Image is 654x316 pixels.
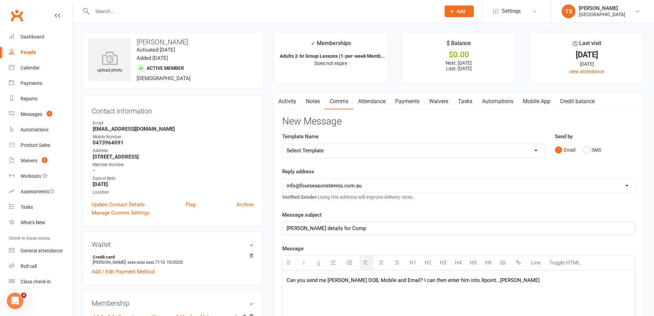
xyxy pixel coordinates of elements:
[9,138,72,153] a: Product Sales
[21,204,33,210] div: Tasks
[282,167,314,176] label: Reply address
[93,162,254,168] div: Member Number
[287,224,631,232] p: [PERSON_NAME] details for Comp
[9,76,72,91] a: Payments
[92,105,254,115] h3: Contact information
[92,209,150,217] a: Manage Comms Settings
[21,158,37,163] div: Waivers
[21,293,26,298] span: 4
[282,194,318,200] strong: Verified Sender:
[445,6,474,17] button: Add
[42,157,47,163] span: 1
[512,256,526,270] button: Insert link
[9,29,72,45] a: Dashboard
[21,248,62,253] div: General attendance
[282,132,319,141] label: Template Name
[536,60,638,68] div: [DATE]
[21,111,42,117] div: Messages
[93,167,254,174] strong: -
[93,254,250,260] strong: Credit card
[21,50,36,55] div: People
[282,244,303,253] label: Message
[92,253,254,266] li: [PERSON_NAME]
[301,94,325,109] a: Notes
[92,268,154,276] a: Add / Edit Payment Method
[390,94,424,109] a: Payments
[311,39,351,52] div: Memberships
[88,51,131,74] div: upload photo
[447,39,471,51] div: $ Balance
[186,200,195,209] a: Flag
[477,94,518,109] a: Automations
[311,40,315,47] i: ✓
[282,211,322,219] label: Message subject
[88,38,257,46] h3: [PERSON_NAME]
[391,256,404,270] button: Align text right
[8,7,25,24] a: Clubworx
[21,173,41,179] div: Workouts
[167,260,183,265] span: 10/2025
[555,132,573,141] label: Send by
[9,199,72,215] a: Tasks
[9,153,72,168] a: Waivers 1
[237,200,254,209] a: Archive
[274,94,301,109] a: Activity
[21,263,37,269] div: Roll call
[7,293,23,309] iframe: Intercom live chat
[93,134,254,140] div: Mobile Number
[536,51,638,58] div: [DATE]
[92,200,145,209] a: Update Contact Details
[93,148,254,154] div: Address
[92,241,254,248] h3: Wallet
[573,39,601,51] div: Last visit
[93,175,254,182] div: Date of Birth
[325,94,353,109] a: Comms
[555,143,575,156] button: Email
[436,256,450,270] button: H3
[280,53,385,59] strong: Adults 2-hr Group Lessons (1-per-week Memb...
[93,120,254,127] div: Email
[421,256,435,270] button: H2
[314,61,347,66] span: Does not expire
[555,94,599,109] a: Credit balance
[9,168,72,184] a: Workouts
[453,94,477,109] a: Tasks
[21,279,51,284] div: Class check-in
[406,256,420,270] button: H1
[287,276,631,284] p: Can you send me [PERSON_NAME] DOB, Mobile and Email? I can then enter him into Xpoint...[PERSON_N...
[21,96,37,101] div: Reports
[9,184,72,199] a: Assessments
[137,75,191,81] span: [DEMOGRAPHIC_DATA]
[298,256,312,270] button: Italic
[467,256,480,270] button: H5
[569,69,604,74] a: view attendance
[9,45,72,60] a: People
[93,154,254,160] strong: [STREET_ADDRESS]
[21,80,42,86] div: Payments
[21,34,44,40] div: Dashboard
[9,122,72,138] a: Automations
[9,107,72,122] a: Messages 1
[327,256,341,270] button: Unordered List
[579,11,625,18] div: [GEOGRAPHIC_DATA]
[9,274,72,290] a: Class kiosk mode
[283,256,296,270] button: Bold
[546,256,584,270] button: Toggle HTML
[451,256,465,270] button: H4
[583,143,601,156] button: SMS
[343,256,358,269] button: Ordered List
[9,60,72,76] a: Calendar
[360,256,374,270] button: Align text left
[90,7,436,16] input: Search...
[408,51,510,58] div: $0.00
[137,55,168,61] time: Added [DATE]
[21,189,55,194] div: Assessments
[9,259,72,274] a: Roll call
[21,65,40,70] div: Calendar
[424,94,453,109] a: Waivers
[313,256,325,270] button: Underline
[137,47,175,53] time: Activated [DATE]
[353,94,390,109] a: Attendance
[457,9,465,14] span: Add
[562,4,575,18] div: TS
